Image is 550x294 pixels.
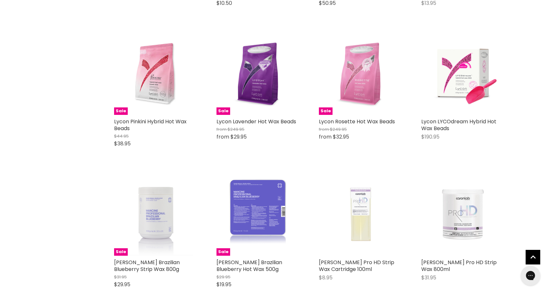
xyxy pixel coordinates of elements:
[319,118,395,125] a: Lycon Rosette Hot Wax Beads
[319,173,402,256] img: Caron Pro HD Strip Wax Cartridge 100ml
[114,133,129,139] span: $44.95
[216,107,230,115] span: Sale
[228,173,288,256] img: Mancine Brazilian Blueberry Hot Wax 500g
[114,274,127,280] span: $31.95
[421,133,439,141] span: $190.95
[319,32,402,115] a: Lycon Rosette Hot Wax BeadsSale
[319,32,402,115] img: Lycon Rosette Hot Wax Beads
[216,32,299,115] img: Lycon Lavender Hot Wax Beads
[216,133,229,141] span: from
[216,118,296,125] a: Lycon Lavender Hot Wax Beads
[319,274,333,281] span: $8.95
[216,32,299,115] a: Lycon Lavender Hot Wax BeadsSale
[230,133,247,141] span: $29.95
[319,259,394,273] a: [PERSON_NAME] Pro HD Strip Wax Cartridge 100ml
[216,173,299,256] a: Mancine Brazilian Blueberry Hot Wax 500gSale
[216,126,227,132] span: from
[114,173,197,256] a: Mancine Brazilian Blueberry Strip Wax 800gSale
[114,140,131,147] span: $38.95
[421,32,504,115] img: Lycon LYCOdream Hybrid Hot Wax Beads
[114,32,197,115] a: Lycon Pinkini Hybrid Hot Wax BeadsSale
[216,248,230,256] span: Sale
[319,107,333,115] span: Sale
[333,133,349,141] span: $32.95
[319,133,332,141] span: from
[216,259,282,273] a: [PERSON_NAME] Brazilian Blueberry Hot Wax 500g
[421,259,497,273] a: [PERSON_NAME] Pro HD Strip Wax 800ml
[114,259,180,273] a: [PERSON_NAME] Brazilian Blueberry Strip Wax 800g
[517,263,543,288] iframe: Gorgias live chat messenger
[421,173,504,256] img: Caron Pro HD Strip Wax 800ml
[114,32,197,115] img: Lycon Pinkini Hybrid Hot Wax Beads
[216,281,231,288] span: $19.95
[228,126,244,132] span: $249.95
[114,248,128,256] span: Sale
[114,118,187,132] a: Lycon Pinkini Hybrid Hot Wax Beads
[421,118,496,132] a: Lycon LYCOdream Hybrid Hot Wax Beads
[118,173,193,256] img: Mancine Brazilian Blueberry Strip Wax 800g
[114,107,128,115] span: Sale
[114,281,130,288] span: $29.95
[421,274,436,281] span: $31.95
[319,126,329,132] span: from
[330,126,347,132] span: $249.95
[216,274,230,280] span: $29.95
